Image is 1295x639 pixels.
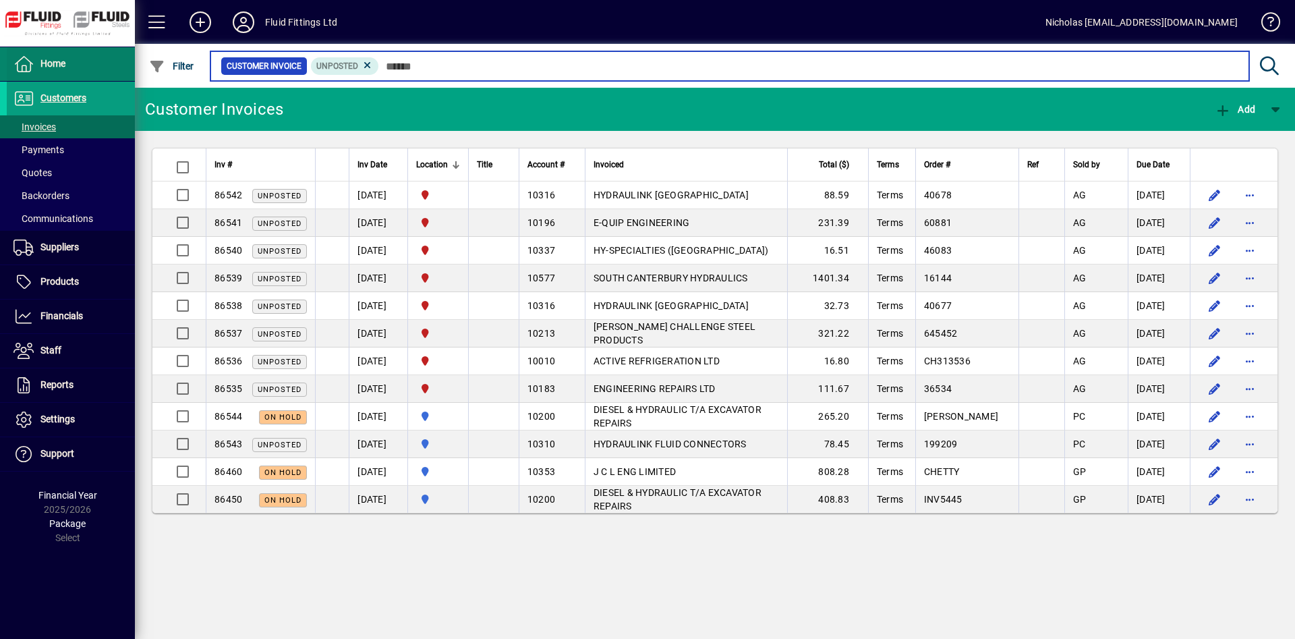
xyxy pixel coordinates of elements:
button: More options [1239,489,1261,510]
div: Nicholas [EMAIL_ADDRESS][DOMAIN_NAME] [1045,11,1238,33]
span: AG [1073,217,1087,228]
td: 321.22 [787,320,868,348]
span: Settings [40,414,75,424]
td: 265.20 [787,403,868,430]
button: Edit [1204,378,1226,399]
span: FLUID FITTINGS CHRISTCHURCH [416,215,460,230]
span: HYDRAULINK [GEOGRAPHIC_DATA] [594,190,749,200]
span: Title [477,157,492,172]
button: More options [1239,350,1261,372]
td: [DATE] [349,320,407,348]
button: Edit [1204,406,1226,427]
button: More options [1239,406,1261,427]
span: CHETTY [924,466,960,477]
span: Terms [877,157,899,172]
button: Filter [146,54,198,78]
span: 86540 [214,245,242,256]
span: Suppliers [40,242,79,252]
div: Invoiced [594,157,779,172]
span: Unposted [258,219,301,228]
span: Financial Year [38,490,97,501]
td: [DATE] [1128,209,1190,237]
span: 86460 [214,466,242,477]
button: More options [1239,433,1261,455]
span: Support [40,448,74,459]
td: [DATE] [1128,292,1190,320]
a: Home [7,47,135,81]
span: 46083 [924,245,952,256]
span: Unposted [258,441,301,449]
span: 86538 [214,300,242,311]
td: 408.83 [787,486,868,513]
span: Customers [40,92,86,103]
span: FLUID FITTINGS CHRISTCHURCH [416,354,460,368]
span: Terms [877,411,903,422]
span: GP [1073,466,1087,477]
span: Terms [877,217,903,228]
span: AG [1073,273,1087,283]
span: Reports [40,379,74,390]
span: [PERSON_NAME] [924,411,998,422]
span: 10310 [527,439,555,449]
button: Add [1211,97,1259,121]
mat-chip: Customer Invoice Status: Unposted [311,57,379,75]
span: On hold [264,468,301,477]
button: Edit [1204,489,1226,510]
td: 32.73 [787,292,868,320]
div: Total ($) [796,157,861,172]
span: Package [49,518,86,529]
span: 86450 [214,494,242,505]
div: Inv # [214,157,307,172]
span: Unposted [258,247,301,256]
td: 78.45 [787,430,868,458]
a: Invoices [7,115,135,138]
a: Knowledge Base [1251,3,1278,47]
span: Terms [877,190,903,200]
span: SOUTH CANTERBURY HYDRAULICS [594,273,748,283]
span: E-QUIP ENGINEERING [594,217,690,228]
td: [DATE] [1128,458,1190,486]
span: Terms [877,356,903,366]
span: 86539 [214,273,242,283]
span: Staff [40,345,61,356]
span: PC [1073,411,1086,422]
span: Unposted [316,61,358,71]
span: AUCKLAND [416,464,460,479]
td: 88.59 [787,182,868,209]
span: Terms [877,439,903,449]
div: Title [477,157,511,172]
span: Products [40,276,79,287]
span: HY-SPECIALTIES ([GEOGRAPHIC_DATA]) [594,245,769,256]
a: Communications [7,207,135,230]
span: 86541 [214,217,242,228]
span: Inv # [214,157,232,172]
span: Order # [924,157,950,172]
td: [DATE] [1128,430,1190,458]
button: More options [1239,240,1261,261]
button: Edit [1204,267,1226,289]
span: 86544 [214,411,242,422]
span: AG [1073,356,1087,366]
span: FLUID FITTINGS CHRISTCHURCH [416,326,460,341]
span: Communications [13,213,93,224]
a: Payments [7,138,135,161]
td: [DATE] [1128,182,1190,209]
button: Edit [1204,323,1226,344]
button: Edit [1204,184,1226,206]
td: [DATE] [349,375,407,403]
span: INV5445 [924,494,962,505]
a: Suppliers [7,231,135,265]
td: 16.51 [787,237,868,265]
div: Inv Date [357,157,399,172]
span: Unposted [258,385,301,394]
a: Financials [7,300,135,333]
span: ENGINEERING REPAIRS LTD [594,383,716,394]
span: 10316 [527,190,555,200]
span: FLUID FITTINGS CHRISTCHURCH [416,381,460,396]
span: HYDRAULINK FLUID CONNECTORS [594,439,747,449]
td: [DATE] [349,292,407,320]
span: 86536 [214,356,242,366]
span: Invoices [13,121,56,132]
span: Terms [877,245,903,256]
span: 10316 [527,300,555,311]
